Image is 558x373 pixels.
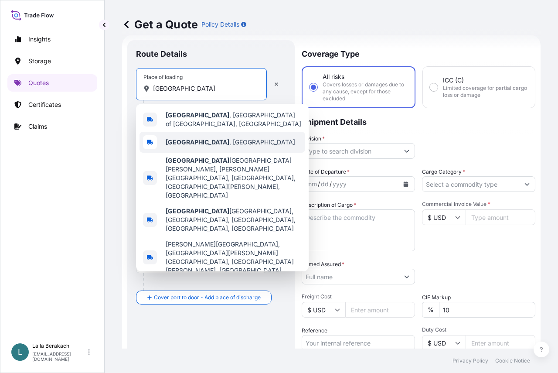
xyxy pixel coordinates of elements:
[399,143,415,159] button: Show suggestions
[422,302,439,318] div: %
[302,108,535,134] p: Shipment Details
[28,100,61,109] p: Certificates
[28,57,51,65] p: Storage
[136,104,309,271] div: Show suggestions
[422,326,535,333] span: Duty Cost
[18,348,22,356] span: L
[422,293,451,302] label: CIF Markup
[28,122,47,131] p: Claims
[32,342,86,349] p: Laila Berakach
[302,143,399,159] input: Type to search division
[122,17,198,31] p: Get a Quote
[306,179,318,189] div: month,
[323,72,344,81] span: All risks
[166,207,229,215] b: [GEOGRAPHIC_DATA]
[399,177,413,191] button: Calendar
[466,335,535,351] input: Enter amount
[32,351,86,362] p: [EMAIL_ADDRESS][DOMAIN_NAME]
[422,201,535,208] span: Commercial Invoice Value
[330,179,332,189] div: /
[166,156,302,200] span: [GEOGRAPHIC_DATA][PERSON_NAME], [PERSON_NAME][GEOGRAPHIC_DATA], [GEOGRAPHIC_DATA], [GEOGRAPHIC_DA...
[318,179,320,189] div: /
[332,179,347,189] div: year,
[320,179,330,189] div: day,
[166,138,295,147] span: , [GEOGRAPHIC_DATA]
[466,209,535,225] input: Type amount
[302,260,344,269] label: Named Assured
[166,207,302,233] span: [GEOGRAPHIC_DATA], [GEOGRAPHIC_DATA], [GEOGRAPHIC_DATA], [GEOGRAPHIC_DATA], [GEOGRAPHIC_DATA]
[166,138,229,146] b: [GEOGRAPHIC_DATA]
[166,157,229,164] b: [GEOGRAPHIC_DATA]
[302,40,535,66] p: Coverage Type
[439,302,535,318] input: Enter percentage
[495,357,530,364] p: Cookie Notice
[28,79,49,87] p: Quotes
[166,240,302,275] span: [PERSON_NAME][GEOGRAPHIC_DATA], [GEOGRAPHIC_DATA][PERSON_NAME][GEOGRAPHIC_DATA], [GEOGRAPHIC_DATA...
[302,326,327,335] label: Reference
[323,81,408,102] span: Covers losses or damages due to any cause, except for those excluded
[136,49,187,59] p: Route Details
[302,201,356,209] label: Description of Cargo
[143,74,183,81] div: Place of loading
[166,111,302,128] span: , [GEOGRAPHIC_DATA] of [GEOGRAPHIC_DATA], [GEOGRAPHIC_DATA]
[302,293,415,300] span: Freight Cost
[153,84,256,93] input: Place of loading
[519,176,535,192] button: Show suggestions
[443,76,464,85] span: ICC (C)
[302,335,415,351] input: Your internal reference
[422,168,465,176] label: Cargo Category
[422,176,519,192] input: Select a commodity type
[28,35,51,44] p: Insights
[166,111,229,119] b: [GEOGRAPHIC_DATA]
[302,168,350,176] span: Date of Departure
[399,269,415,284] button: Show suggestions
[302,269,399,284] input: Full name
[443,85,528,99] span: Limited coverage for partial cargo loss or damage
[453,357,488,364] p: Privacy Policy
[201,20,239,29] p: Policy Details
[302,134,325,143] label: Division
[154,293,261,302] span: Cover port to door - Add place of discharge
[345,302,415,318] input: Enter amount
